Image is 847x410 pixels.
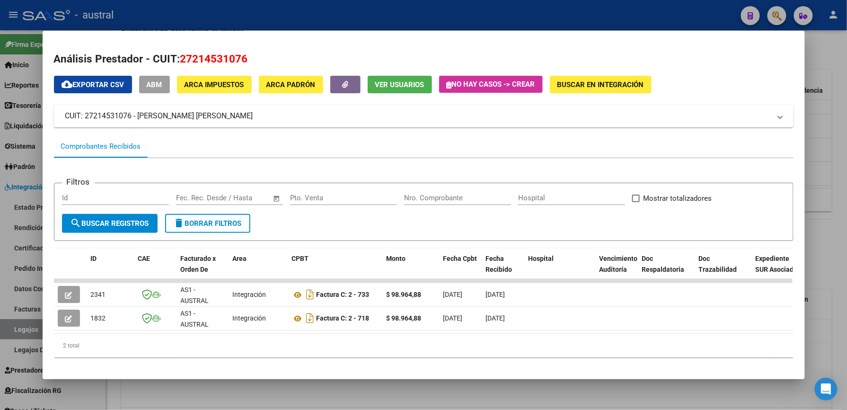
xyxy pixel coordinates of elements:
[229,249,288,290] datatable-header-cell: Area
[233,314,266,322] span: Integración
[644,193,712,204] span: Mostrar totalizadores
[482,249,525,290] datatable-header-cell: Fecha Recibido
[486,291,505,298] span: [DATE]
[525,249,596,290] datatable-header-cell: Hospital
[596,249,638,290] datatable-header-cell: Vencimiento Auditoría
[71,217,82,229] mat-icon: search
[368,76,432,93] button: Ver Usuarios
[752,249,804,290] datatable-header-cell: Expediente SUR Asociado
[91,255,97,262] span: ID
[165,214,250,233] button: Borrar Filtros
[61,141,141,152] div: Comprobantes Recibidos
[486,314,505,322] span: [DATE]
[383,249,440,290] datatable-header-cell: Monto
[65,110,771,122] mat-panel-title: CUIT: 27214531076 - [PERSON_NAME] [PERSON_NAME]
[387,314,422,322] strong: $ 98.964,88
[174,219,242,228] span: Borrar Filtros
[317,291,370,299] strong: Factura C: 2 - 733
[387,291,422,298] strong: $ 98.964,88
[233,291,266,298] span: Integración
[288,249,383,290] datatable-header-cell: CPBT
[139,76,170,93] button: ABM
[815,378,838,401] div: Open Intercom Messenger
[486,255,512,273] span: Fecha Recibido
[177,249,229,290] datatable-header-cell: Facturado x Orden De
[387,255,406,262] span: Monto
[292,255,309,262] span: CPBT
[600,255,638,273] span: Vencimiento Auditoría
[550,76,652,93] button: Buscar en Integración
[443,291,463,298] span: [DATE]
[529,255,554,262] span: Hospital
[439,76,543,93] button: No hay casos -> Crear
[54,105,794,127] mat-expansion-panel-header: CUIT: 27214531076 - [PERSON_NAME] [PERSON_NAME]
[699,255,737,273] span: Doc Trazabilidad
[181,310,220,339] span: AS1 - AUSTRAL SALUD RNAS
[557,80,644,89] span: Buscar en Integración
[62,80,124,89] span: Exportar CSV
[233,255,247,262] span: Area
[447,80,535,89] span: No hay casos -> Crear
[147,80,162,89] span: ABM
[177,76,252,93] button: ARCA Impuestos
[174,217,185,229] mat-icon: delete
[695,249,752,290] datatable-header-cell: Doc Trazabilidad
[91,291,106,298] span: 2341
[223,194,269,202] input: Fecha fin
[375,80,424,89] span: Ver Usuarios
[134,249,177,290] datatable-header-cell: CAE
[62,214,158,233] button: Buscar Registros
[71,219,149,228] span: Buscar Registros
[185,80,244,89] span: ARCA Impuestos
[440,249,482,290] datatable-header-cell: Fecha Cpbt
[642,255,685,273] span: Doc Respaldatoria
[317,315,370,322] strong: Factura C: 2 - 718
[62,176,95,188] h3: Filtros
[87,249,134,290] datatable-header-cell: ID
[54,76,132,93] button: Exportar CSV
[304,287,317,302] i: Descargar documento
[756,255,798,273] span: Expediente SUR Asociado
[138,255,150,262] span: CAE
[443,255,477,262] span: Fecha Cpbt
[304,311,317,326] i: Descargar documento
[62,79,73,90] mat-icon: cloud_download
[91,314,106,322] span: 1832
[259,76,323,93] button: ARCA Padrón
[181,286,220,315] span: AS1 - AUSTRAL SALUD RNAS
[54,51,794,67] h2: Análisis Prestador - CUIT:
[181,255,216,273] span: Facturado x Orden De
[638,249,695,290] datatable-header-cell: Doc Respaldatoria
[180,53,248,65] span: 27214531076
[443,314,463,322] span: [DATE]
[266,80,316,89] span: ARCA Padrón
[54,334,794,357] div: 2 total
[271,193,282,204] button: Open calendar
[176,194,214,202] input: Fecha inicio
